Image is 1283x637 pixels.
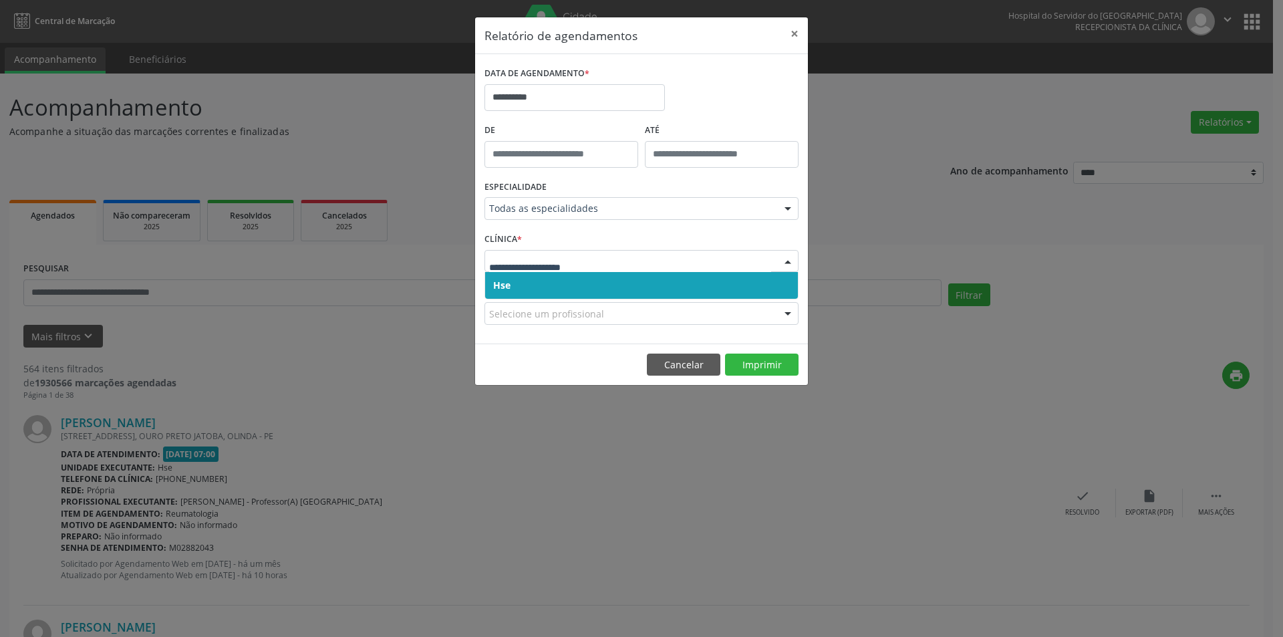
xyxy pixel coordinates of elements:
[781,17,808,50] button: Close
[484,27,637,44] h5: Relatório de agendamentos
[647,354,720,376] button: Cancelar
[493,279,511,291] span: Hse
[484,177,547,198] label: ESPECIALIDADE
[484,63,589,84] label: DATA DE AGENDAMENTO
[489,307,604,321] span: Selecione um profissional
[484,120,638,141] label: De
[645,120,799,141] label: ATÉ
[725,354,799,376] button: Imprimir
[489,202,771,215] span: Todas as especialidades
[484,229,522,250] label: CLÍNICA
